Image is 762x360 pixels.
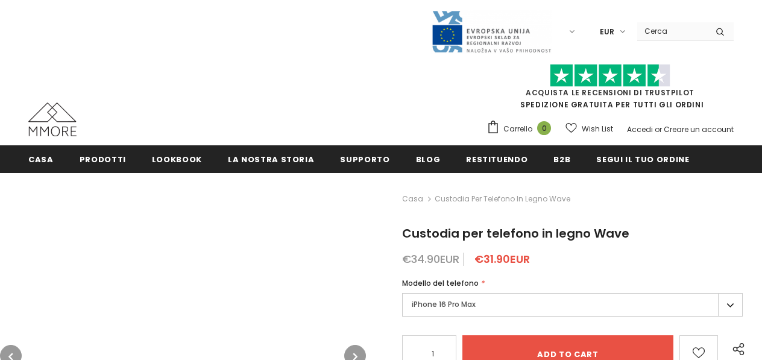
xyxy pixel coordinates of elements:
span: Lookbook [152,154,202,165]
span: Casa [28,154,54,165]
a: Wish List [565,118,613,139]
span: Segui il tuo ordine [596,154,689,165]
a: Lookbook [152,145,202,172]
span: €34.90EUR [402,251,459,267]
span: SPEDIZIONE GRATUITA PER TUTTI GLI ORDINI [486,69,734,110]
a: La nostra storia [228,145,314,172]
a: B2B [553,145,570,172]
a: Restituendo [466,145,527,172]
span: Blog [416,154,441,165]
span: Restituendo [466,154,527,165]
span: €31.90EUR [474,251,530,267]
a: Casa [402,192,423,206]
span: Carrello [503,123,532,135]
a: Accedi [627,124,653,134]
a: Casa [28,145,54,172]
a: Acquista le recensioni di TrustPilot [526,87,694,98]
a: Javni Razpis [431,26,552,36]
span: or [655,124,662,134]
a: Blog [416,145,441,172]
span: Modello del telefono [402,278,479,288]
span: EUR [600,26,614,38]
label: iPhone 16 Pro Max [402,293,743,317]
img: Javni Razpis [431,10,552,54]
input: Search Site [637,22,707,40]
span: 0 [537,121,551,135]
a: Creare un account [664,124,734,134]
a: Segui il tuo ordine [596,145,689,172]
span: Prodotti [80,154,126,165]
span: B2B [553,154,570,165]
a: Prodotti [80,145,126,172]
a: supporto [340,145,389,172]
img: Fidati di Pilot Stars [550,64,670,87]
span: La nostra storia [228,154,314,165]
span: Custodia per telefono in legno Wave [402,225,629,242]
span: supporto [340,154,389,165]
span: Custodia per telefono in legno Wave [435,192,570,206]
span: Wish List [582,123,613,135]
a: Carrello 0 [486,120,557,138]
img: Casi MMORE [28,103,77,136]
